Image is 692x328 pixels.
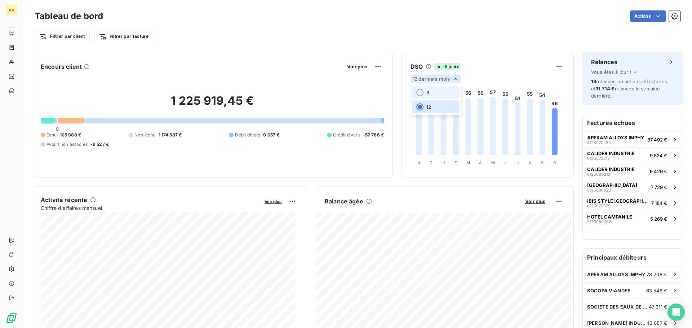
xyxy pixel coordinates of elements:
[651,184,667,190] span: 7 729 €
[647,271,667,277] span: 78 208 €
[651,200,667,206] span: 7 184 €
[587,150,635,156] span: CALIDER INDUSTRIE
[583,147,683,163] button: CALIDER INDUSTRIE81250702139 824 €
[650,216,667,222] span: 5 269 €
[583,163,683,179] button: CALIDER INDUSTRIE81250802109 429 €
[591,78,667,99] span: relances ou actions effectuées et relancés la semaine dernière.
[583,211,683,226] button: HOTEL CAMPANILE81250800825 269 €
[263,132,279,138] span: 9 657 €
[591,58,617,66] h6: Relances
[583,114,683,131] h6: Factures échues
[491,160,495,165] tspan: M
[41,204,259,212] span: Chiffre d'affaires mensuel
[587,320,647,326] span: [PERSON_NAME] INDUSTRIE SAS
[583,179,683,195] button: [GEOGRAPHIC_DATA]81250800237 729 €
[523,198,547,205] button: Voir plus
[587,135,644,140] span: APERAM ALLOYS IMPHY
[541,160,544,165] tspan: S
[587,288,631,293] span: SOCOPA VIANDES
[553,160,556,165] tspan: O
[430,160,432,165] tspan: D
[333,132,360,138] span: Crédit divers
[412,86,460,99] li: 6
[6,4,17,16] div: AA
[649,304,667,310] span: 47 311 €
[265,199,281,204] span: Voir plus
[587,182,637,188] span: [GEOGRAPHIC_DATA]
[159,132,182,138] span: 1 174 587 €
[587,198,648,204] span: IBIS STYLE [GEOGRAPHIC_DATA]
[587,166,635,172] span: CALIDER INDUSTRIE
[94,31,153,42] button: Filtrer par facture
[46,132,57,138] span: Échu
[587,140,611,145] span: 8125070280
[6,312,17,324] img: Logo LeanPay
[650,153,667,158] span: 9 824 €
[516,160,519,165] tspan: J
[587,271,646,277] span: APERAM ALLOYS IMPHY
[587,304,649,310] span: SOCIETE DES EAUX DE VOLVIC
[345,63,369,70] button: Voir plus
[646,288,667,293] span: 63 546 €
[504,160,506,165] tspan: J
[41,62,82,71] h6: Encours client
[583,195,683,211] button: IBIS STYLE [GEOGRAPHIC_DATA]81250700757 184 €
[630,10,666,22] button: Actions
[647,137,667,143] span: 37 492 €
[35,31,90,42] button: Filtrer par client
[587,172,610,176] span: 8125080210
[411,62,423,71] h6: DSO
[595,86,615,91] span: 31 714 €
[583,249,683,266] h6: Principaux débiteurs
[591,69,631,75] span: Vous êtes à jour !
[454,160,457,165] tspan: F
[528,160,531,165] tspan: A
[235,132,260,138] span: Débit divers
[60,132,81,138] span: 105 988 €
[434,63,461,70] span: -8 jours
[647,320,667,326] span: 43 087 €
[41,196,87,204] h6: Activité récente
[583,131,683,147] button: APERAM ALLOYS IMPHY812507028037 492 €
[587,214,632,220] span: HOTEL CAMPANILE
[587,204,611,208] span: 8125070075
[41,94,384,115] h2: 1 225 919,45 €
[587,188,611,192] span: 8125080023
[90,141,109,148] span: -6 527 €
[417,160,420,165] tspan: N
[443,160,445,165] tspan: J
[591,78,596,84] span: 13
[347,64,367,69] span: Voir plus
[262,198,284,205] button: Voir plus
[56,126,59,132] span: 0
[667,304,685,321] div: Open Intercom Messenger
[413,76,450,82] span: 12 derniers mois
[587,156,610,161] span: 8125070213
[134,132,155,138] span: Non-échu
[525,198,545,204] span: Voir plus
[363,132,384,138] span: -57 786 €
[325,197,363,206] h6: Balance âgée
[412,100,460,113] li: 12
[35,10,103,23] h3: Tableau de bord
[466,160,470,165] tspan: M
[587,220,611,224] span: 8125080082
[46,141,88,148] span: Avoirs non associés
[650,169,667,174] span: 9 429 €
[479,160,482,165] tspan: A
